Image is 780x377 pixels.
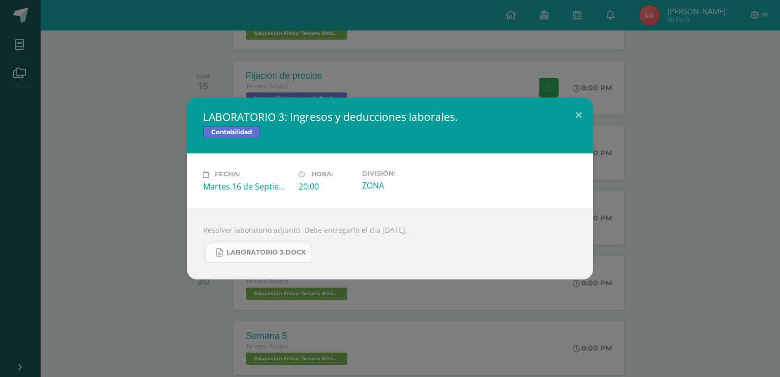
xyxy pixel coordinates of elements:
[564,98,593,132] button: Close (Esc)
[203,126,260,138] span: Contabilidad
[311,171,333,178] span: Hora:
[215,171,240,178] span: Fecha:
[362,180,449,191] div: ZONA
[226,248,306,257] span: LABORATORIO 3.docx
[187,208,593,279] div: Resolver laboratorio adjunto. Debe entregarlo el día [DATE].
[362,170,449,177] label: División:
[299,181,354,192] div: 20:00
[203,181,290,192] div: Martes 16 de Septiembre
[206,243,311,263] a: LABORATORIO 3.docx
[203,110,577,124] h2: LABORATORIO 3: Ingresos y deducciones laborales.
